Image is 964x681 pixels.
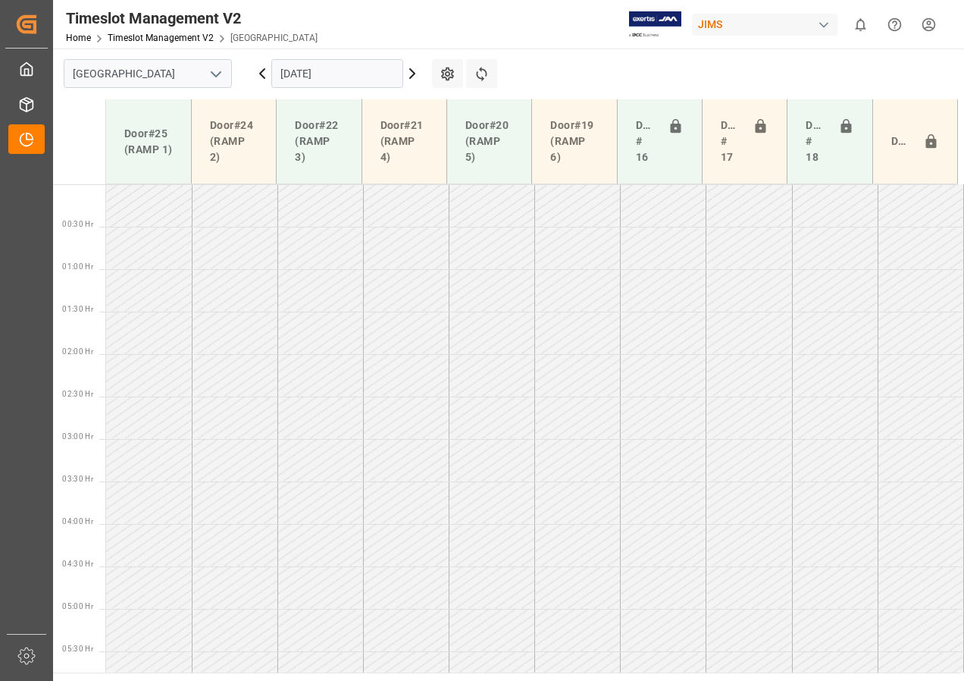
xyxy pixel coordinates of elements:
div: Doors # 16 [630,111,662,171]
button: JIMS [692,10,844,39]
span: 05:00 Hr [62,602,93,610]
span: 04:00 Hr [62,517,93,526]
div: Door#19 (RAMP 6) [544,111,604,171]
div: JIMS [692,14,837,36]
button: open menu [204,62,227,86]
div: Door#23 [885,127,917,156]
span: 01:00 Hr [62,262,93,271]
div: Doors # 18 [800,111,831,171]
span: 03:30 Hr [62,475,93,483]
div: Timeslot Management V2 [66,7,318,30]
div: Door#22 (RAMP 3) [289,111,349,171]
button: show 0 new notifications [844,8,878,42]
div: Door#25 (RAMP 1) [118,120,179,164]
span: 04:30 Hr [62,560,93,568]
img: Exertis%20JAM%20-%20Email%20Logo.jpg_1722504956.jpg [629,11,681,38]
span: 02:30 Hr [62,390,93,398]
a: Timeslot Management V2 [108,33,214,43]
a: Home [66,33,91,43]
input: Type to search/select [64,59,232,88]
span: 03:00 Hr [62,432,93,441]
button: Help Center [878,8,912,42]
input: DD-MM-YYYY [271,59,403,88]
span: 05:30 Hr [62,645,93,653]
div: Door#24 (RAMP 2) [204,111,264,171]
span: 02:00 Hr [62,347,93,356]
span: 00:30 Hr [62,220,93,228]
div: Door#21 (RAMP 4) [374,111,434,171]
span: 01:30 Hr [62,305,93,313]
div: Doors # 17 [715,111,746,171]
div: Door#20 (RAMP 5) [459,111,519,171]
